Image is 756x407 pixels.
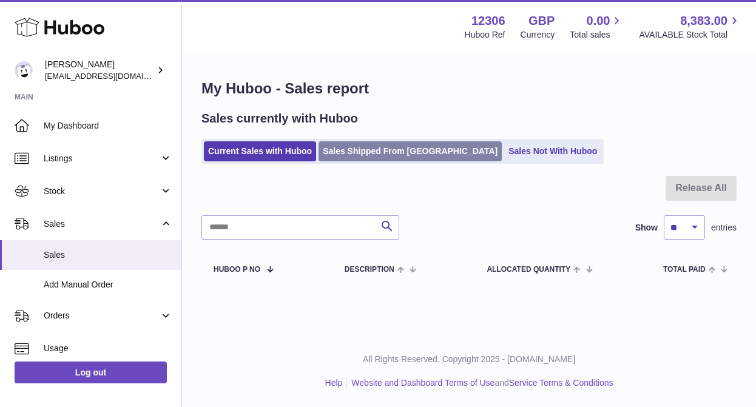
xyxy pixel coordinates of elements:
[639,13,741,41] a: 8,383.00 AVAILABLE Stock Total
[44,186,160,197] span: Stock
[45,59,154,82] div: [PERSON_NAME]
[680,13,727,29] span: 8,383.00
[570,29,624,41] span: Total sales
[471,13,505,29] strong: 12306
[528,13,555,29] strong: GBP
[663,266,706,274] span: Total paid
[521,29,555,41] div: Currency
[635,222,658,234] label: Show
[319,141,502,161] a: Sales Shipped From [GEOGRAPHIC_DATA]
[509,378,613,388] a: Service Terms & Conditions
[570,13,624,41] a: 0.00 Total sales
[639,29,741,41] span: AVAILABLE Stock Total
[44,218,160,230] span: Sales
[345,266,394,274] span: Description
[201,79,737,98] h1: My Huboo - Sales report
[214,266,260,274] span: Huboo P no
[504,141,601,161] a: Sales Not With Huboo
[487,266,570,274] span: ALLOCATED Quantity
[465,29,505,41] div: Huboo Ref
[15,362,167,383] a: Log out
[204,141,316,161] a: Current Sales with Huboo
[44,153,160,164] span: Listings
[44,310,160,321] span: Orders
[347,377,613,389] li: and
[45,71,178,81] span: [EMAIL_ADDRESS][DOMAIN_NAME]
[711,222,737,234] span: entries
[44,343,172,354] span: Usage
[325,378,343,388] a: Help
[201,110,358,127] h2: Sales currently with Huboo
[587,13,610,29] span: 0.00
[15,61,33,79] img: hello@otect.co
[351,378,494,388] a: Website and Dashboard Terms of Use
[44,279,172,291] span: Add Manual Order
[44,249,172,261] span: Sales
[192,354,746,365] p: All Rights Reserved. Copyright 2025 - [DOMAIN_NAME]
[44,120,172,132] span: My Dashboard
